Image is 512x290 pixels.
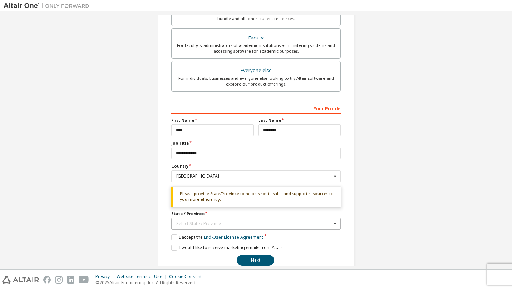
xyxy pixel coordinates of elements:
div: Your Profile [171,102,341,114]
label: I accept the [171,234,263,240]
label: Country [171,163,341,169]
div: [GEOGRAPHIC_DATA] [176,174,332,178]
img: facebook.svg [43,276,51,284]
img: altair_logo.svg [2,276,39,284]
div: Privacy [95,274,117,280]
div: Faculty [176,33,336,43]
div: For faculty & administrators of academic institutions administering students and accessing softwa... [176,43,336,54]
img: linkedin.svg [67,276,74,284]
img: Altair One [4,2,93,9]
div: For individuals, businesses and everyone else looking to try Altair software and explore our prod... [176,76,336,87]
label: First Name [171,117,254,123]
img: youtube.svg [79,276,89,284]
label: Job Title [171,140,341,146]
div: Everyone else [176,66,336,76]
div: Please provide State/Province to help us route sales and support resources to you more efficiently. [171,187,341,207]
div: Select State / Province [176,222,332,226]
button: Next [237,255,274,266]
div: For currently enrolled students looking to access the free Altair Student Edition bundle and all ... [176,10,336,21]
label: Last Name [258,117,341,123]
a: End-User License Agreement [204,234,263,240]
label: State / Province [171,211,341,217]
p: © 2025 Altair Engineering, Inc. All Rights Reserved. [95,280,206,286]
div: Website Terms of Use [117,274,169,280]
label: I would like to receive marketing emails from Altair [171,245,282,251]
div: Cookie Consent [169,274,206,280]
img: instagram.svg [55,276,63,284]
